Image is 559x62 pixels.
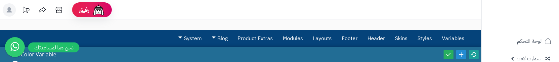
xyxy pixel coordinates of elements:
a: لوحة التحكم [486,33,555,49]
a: Skins [390,30,412,47]
a: Layouts [308,30,337,47]
span: لوحة التحكم [517,36,541,46]
a: Header [363,30,390,47]
a: Styles [412,30,437,47]
a: تحديثات المنصة [18,3,34,18]
a: Modules [278,30,308,47]
span: رفيق [79,6,89,14]
div: Color Variable [12,47,63,62]
a: Variables [437,30,469,47]
img: ai-face.png [92,3,105,17]
a: Footer [337,30,363,47]
a: System [173,30,207,47]
a: Blog [207,30,233,47]
a: Product Extras [233,30,278,47]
